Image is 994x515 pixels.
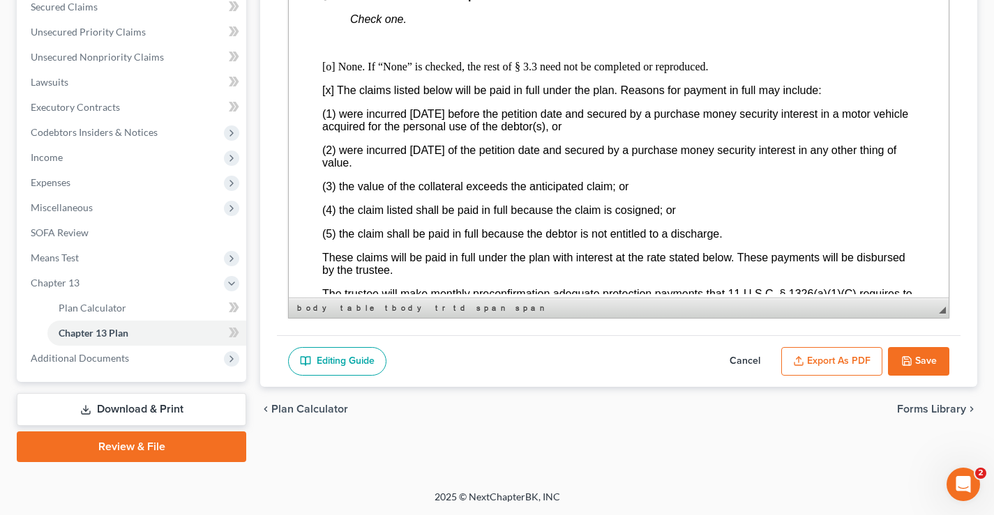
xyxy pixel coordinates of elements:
[939,307,946,314] span: Resize
[20,70,246,95] a: Lawsuits
[31,226,89,238] span: SOFA Review
[17,431,246,462] a: Review & File
[513,301,550,315] a: span element
[271,403,348,415] span: Plan Calculator
[781,347,882,376] button: Export as PDF
[47,295,246,321] a: Plan Calculator
[31,126,158,138] span: Codebtors Insiders & Notices
[20,20,246,45] a: Unsecured Priority Claims
[451,301,472,315] a: td element
[31,101,120,113] span: Executory Contracts
[31,201,93,213] span: Miscellaneous
[31,151,63,163] span: Income
[888,347,949,376] button: Save
[947,468,980,501] iframe: Intercom live chat
[31,76,68,88] span: Lawsuits
[31,352,129,364] span: Additional Documents
[100,490,895,515] div: 2025 © NextChapterBK, INC
[31,1,98,13] span: Secured Claims
[59,302,126,314] span: Plan Calculator
[59,327,128,339] span: Chapter 13 Plan
[966,403,977,415] i: chevron_right
[31,252,79,263] span: Means Test
[31,26,146,38] span: Unsecured Priority Claims
[20,95,246,120] a: Executory Contracts
[47,321,246,346] a: Chapter 13 Plan
[897,403,977,415] button: Forms Library chevron_right
[260,403,271,415] i: chevron_left
[714,347,776,376] button: Cancel
[897,403,966,415] span: Forms Library
[31,51,164,63] span: Unsecured Nonpriority Claims
[338,301,381,315] a: table element
[20,45,246,70] a: Unsecured Nonpriority Claims
[31,176,70,188] span: Expenses
[17,393,246,426] a: Download & Print
[288,347,386,376] a: Editing Guide
[474,301,511,315] a: span element
[432,301,449,315] a: tr element
[33,307,624,332] span: The trustee will make monthly preconfirmation adequate protection payments that 11 U.S.C. § 1326(...
[382,301,431,315] a: tbody element
[260,403,348,415] button: chevron_left Plan Calculator
[294,301,336,315] a: body element
[975,468,986,479] span: 2
[31,277,80,289] span: Chapter 13
[20,220,246,245] a: SOFA Review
